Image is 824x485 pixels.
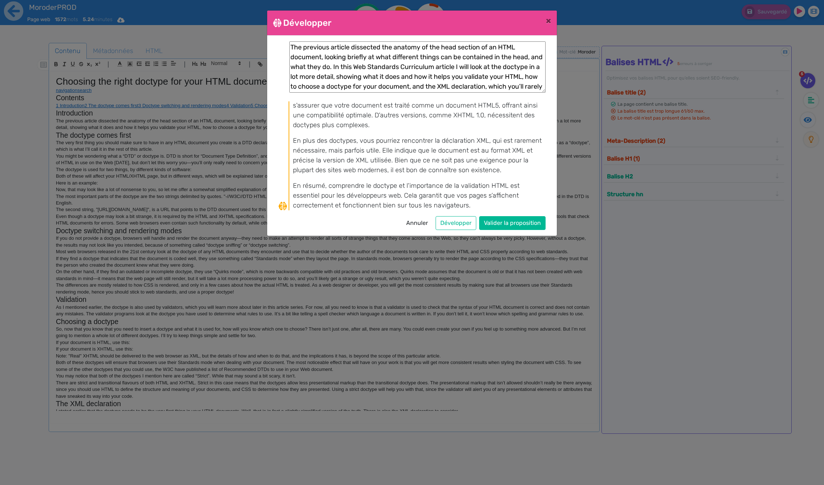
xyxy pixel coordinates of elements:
[293,81,545,130] p: Les doctypes varient selon la version de HTML ou XHTML que vous utilisez. Par exemple, HTML5 util...
[273,16,331,29] h4: Développer
[540,11,557,31] button: Close
[479,216,546,230] button: Valider la proposition
[401,216,433,230] button: Annuler
[436,216,476,230] button: Développer
[293,136,545,175] p: En plus des doctypes, vous pourriez rencontrer la déclaration XML, qui est rarement nécessaire, m...
[293,182,519,209] p: En résumé, comprendre le doctype et l'importance de la validation HTML est essentiel pour les dév...
[546,16,551,26] span: ×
